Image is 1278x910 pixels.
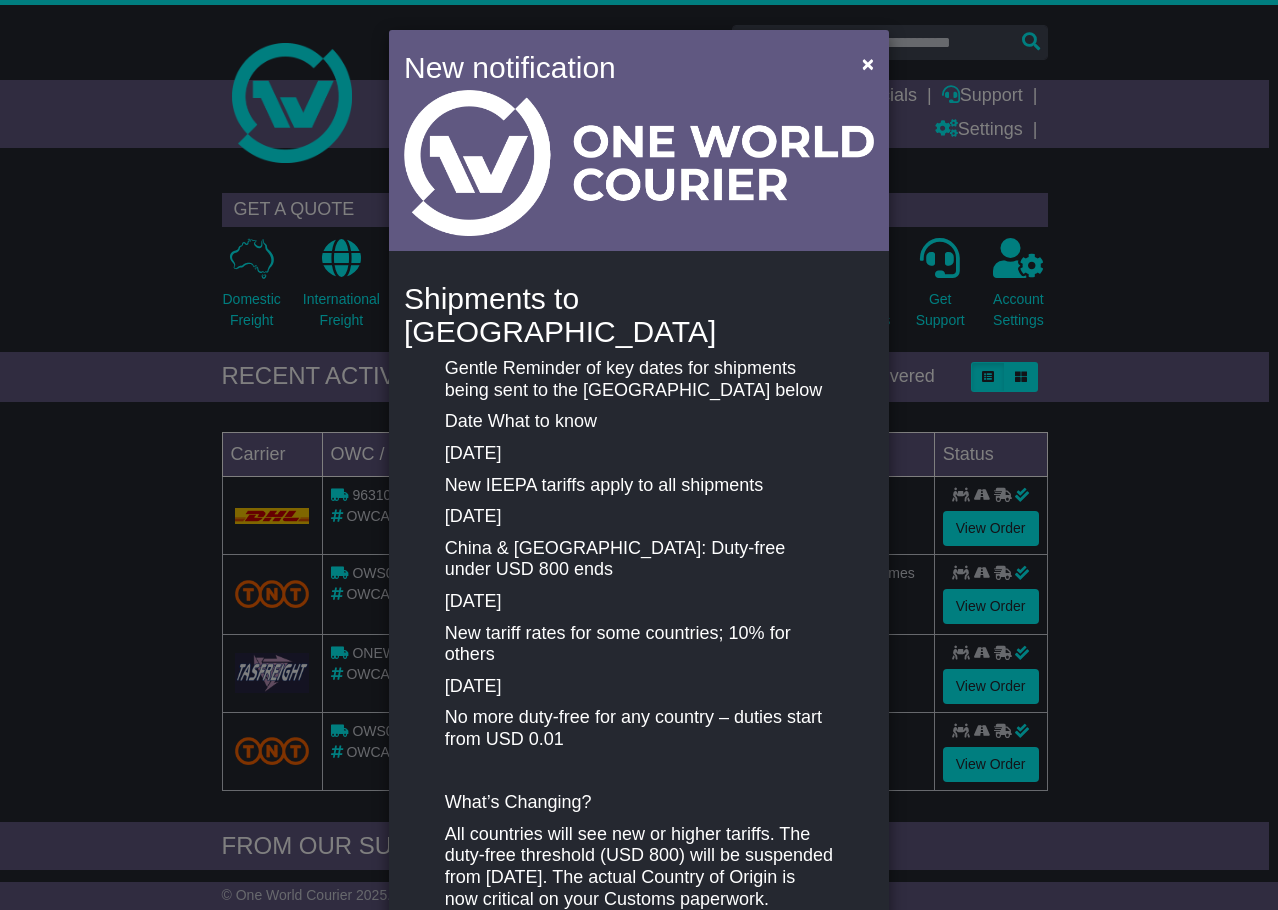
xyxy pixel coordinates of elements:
p: New IEEPA tariffs apply to all shipments [445,475,833,497]
p: Date What to know [445,411,833,433]
p: [DATE] [445,443,833,465]
span: × [862,52,874,75]
p: [DATE] [445,506,833,528]
p: China & [GEOGRAPHIC_DATA]: Duty-free under USD 800 ends [445,538,833,581]
p: [DATE] [445,591,833,613]
p: What’s Changing? [445,792,833,814]
h4: Shipments to [GEOGRAPHIC_DATA] [404,282,874,348]
p: New tariff rates for some countries; 10% for others [445,623,833,666]
h4: New notification [404,45,833,90]
p: Gentle Reminder of key dates for shipments being sent to the [GEOGRAPHIC_DATA] below [445,358,833,401]
p: No more duty-free for any country – duties start from USD 0.01 [445,707,833,750]
p: [DATE] [445,676,833,698]
img: Light [404,90,874,236]
p: All countries will see new or higher tariffs. The duty-free threshold (USD 800) will be suspended... [445,824,833,910]
button: Close [852,43,884,84]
